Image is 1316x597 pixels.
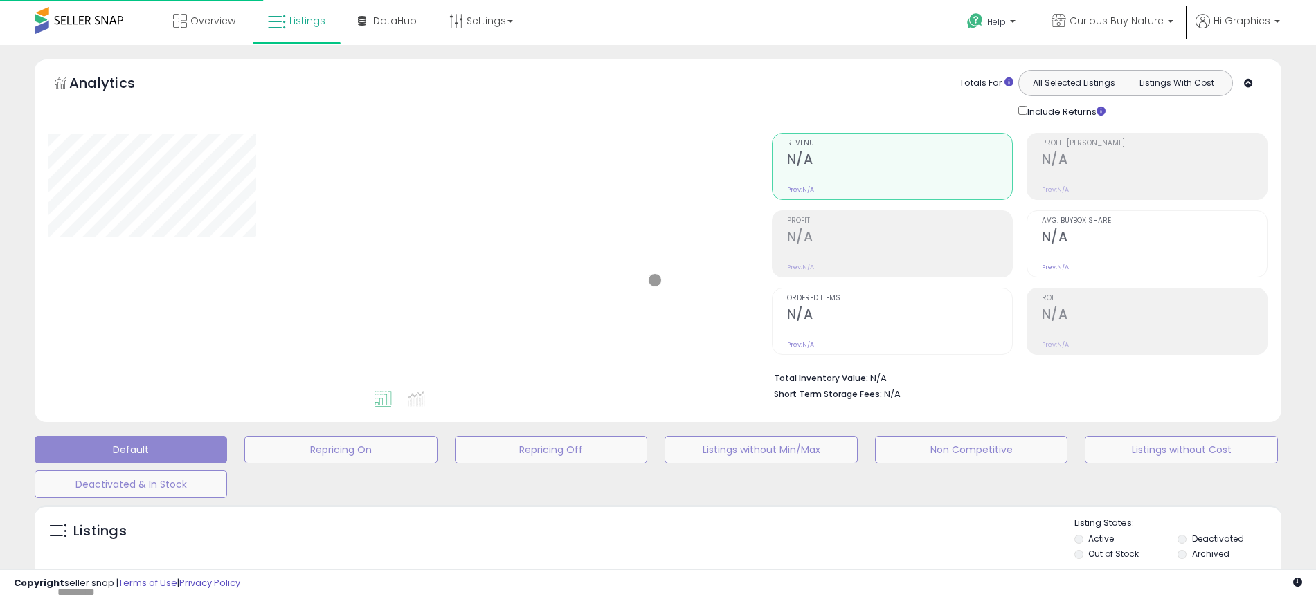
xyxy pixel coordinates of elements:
[787,185,814,194] small: Prev: N/A
[884,387,901,401] span: N/A
[1070,14,1164,28] span: Curious Buy Nature
[1042,340,1069,349] small: Prev: N/A
[966,12,984,30] i: Get Help
[1042,217,1267,225] span: Avg. Buybox Share
[35,470,227,498] button: Deactivated & In Stock
[774,369,1257,385] li: N/A
[787,295,1012,302] span: Ordered Items
[455,436,647,463] button: Repricing Off
[1214,14,1270,28] span: Hi Graphics
[787,306,1012,325] h2: N/A
[1042,295,1267,302] span: ROI
[1022,74,1126,92] button: All Selected Listings
[787,140,1012,147] span: Revenue
[1042,140,1267,147] span: Profit [PERSON_NAME]
[1008,103,1122,119] div: Include Returns
[987,16,1006,28] span: Help
[1042,263,1069,271] small: Prev: N/A
[956,2,1029,45] a: Help
[787,217,1012,225] span: Profit
[787,151,1012,170] h2: N/A
[1125,74,1228,92] button: Listings With Cost
[289,14,325,28] span: Listings
[35,436,227,463] button: Default
[787,340,814,349] small: Prev: N/A
[774,372,868,384] b: Total Inventory Value:
[1042,185,1069,194] small: Prev: N/A
[14,577,240,590] div: seller snap | |
[875,436,1067,463] button: Non Competitive
[665,436,857,463] button: Listings without Min/Max
[373,14,417,28] span: DataHub
[69,73,162,96] h5: Analytics
[1042,306,1267,325] h2: N/A
[244,436,437,463] button: Repricing On
[787,263,814,271] small: Prev: N/A
[1196,14,1280,45] a: Hi Graphics
[1085,436,1277,463] button: Listings without Cost
[190,14,235,28] span: Overview
[787,229,1012,248] h2: N/A
[14,576,64,589] strong: Copyright
[1042,151,1267,170] h2: N/A
[1042,229,1267,248] h2: N/A
[774,388,882,400] b: Short Term Storage Fees:
[959,77,1013,90] div: Totals For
